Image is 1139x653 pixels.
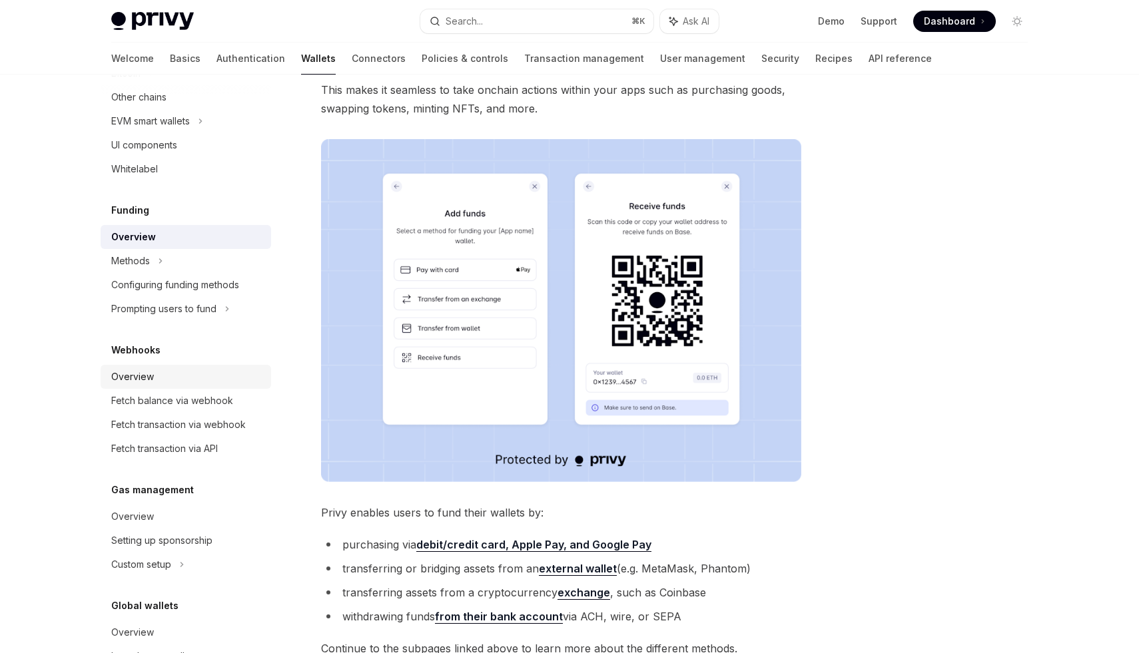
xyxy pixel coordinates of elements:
[818,15,845,28] a: Demo
[321,607,801,626] li: withdrawing funds via ACH, wire, or SEPA
[913,11,996,32] a: Dashboard
[416,538,651,552] a: debit/credit card, Apple Pay, and Google Pay
[101,85,271,109] a: Other chains
[101,225,271,249] a: Overview
[420,9,653,33] button: Search...⌘K
[1006,11,1028,32] button: Toggle dark mode
[321,583,801,602] li: transferring assets from a cryptocurrency , such as Coinbase
[321,139,801,482] img: images/Funding.png
[111,161,158,177] div: Whitelabel
[101,413,271,437] a: Fetch transaction via webhook
[111,556,171,572] div: Custom setup
[111,342,161,358] h5: Webhooks
[321,559,801,578] li: transferring or bridging assets from an (e.g. MetaMask, Phantom)
[435,610,563,624] a: from their bank account
[111,417,246,433] div: Fetch transaction via webhook
[321,503,801,522] span: Privy enables users to fund their wallets by:
[861,15,897,28] a: Support
[101,157,271,181] a: Whitelabel
[111,598,179,614] h5: Global wallets
[111,301,216,317] div: Prompting users to fund
[111,89,167,105] div: Other chains
[111,369,154,385] div: Overview
[111,509,154,525] div: Overview
[101,529,271,552] a: Setting up sponsorship
[111,137,177,153] div: UI components
[216,43,285,75] a: Authentication
[815,43,853,75] a: Recipes
[101,365,271,389] a: Overview
[111,113,190,129] div: EVM smart wallets
[352,43,406,75] a: Connectors
[101,505,271,529] a: Overview
[111,202,149,218] h5: Funding
[558,586,610,599] strong: exchange
[631,16,645,27] span: ⌘ K
[170,43,200,75] a: Basics
[101,437,271,461] a: Fetch transaction via API
[111,277,239,293] div: Configuring funding methods
[539,562,617,575] strong: external wallet
[416,538,651,551] strong: debit/credit card, Apple Pay, and Google Pay
[111,229,156,245] div: Overview
[111,533,212,548] div: Setting up sponsorship
[558,586,610,600] a: exchange
[101,273,271,297] a: Configuring funding methods
[524,43,644,75] a: Transaction management
[539,562,617,576] a: external wallet
[321,81,801,118] span: This makes it seamless to take onchain actions within your apps such as purchasing goods, swappin...
[869,43,932,75] a: API reference
[101,133,271,157] a: UI components
[422,43,508,75] a: Policies & controls
[101,389,271,413] a: Fetch balance via webhook
[301,43,336,75] a: Wallets
[660,9,719,33] button: Ask AI
[111,253,150,269] div: Methods
[446,13,483,29] div: Search...
[101,620,271,644] a: Overview
[683,15,709,28] span: Ask AI
[111,482,194,498] h5: Gas management
[924,15,975,28] span: Dashboard
[111,441,218,457] div: Fetch transaction via API
[111,12,194,31] img: light logo
[111,43,154,75] a: Welcome
[761,43,799,75] a: Security
[111,624,154,640] div: Overview
[111,393,233,409] div: Fetch balance via webhook
[660,43,745,75] a: User management
[321,535,801,554] li: purchasing via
